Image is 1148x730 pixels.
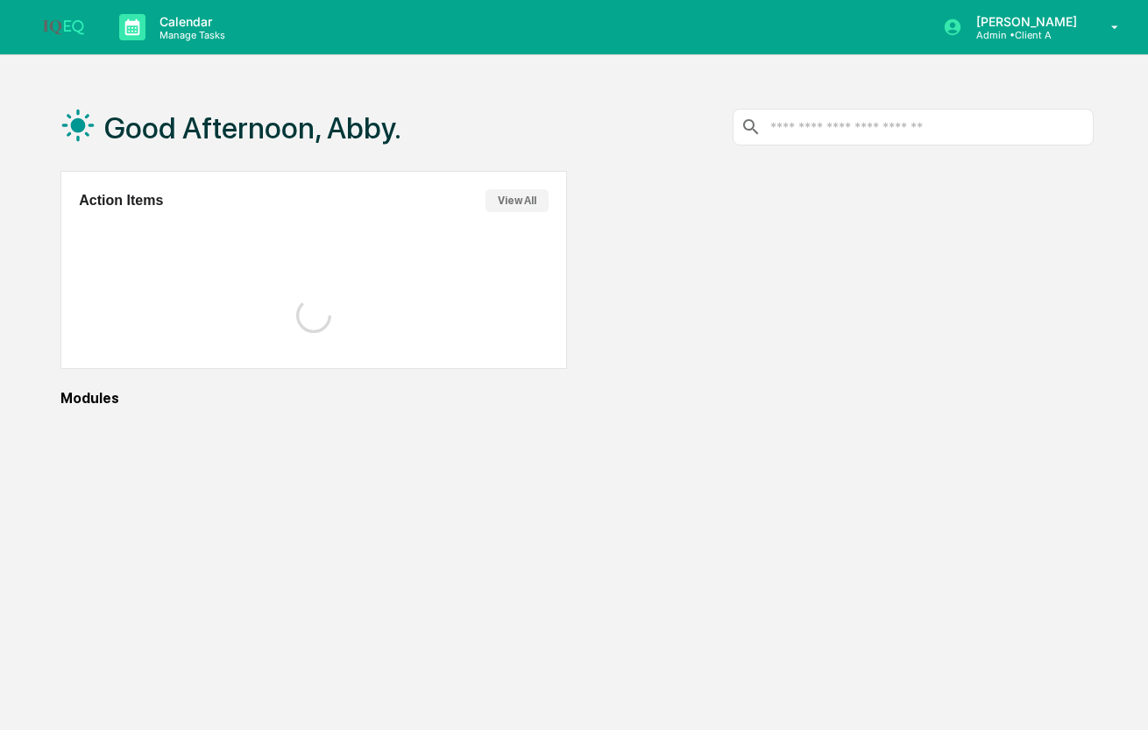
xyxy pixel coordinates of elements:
[104,110,401,145] h1: Good Afternoon, Abby.
[42,19,84,35] img: logo
[962,14,1086,29] p: [PERSON_NAME]
[145,29,234,41] p: Manage Tasks
[79,193,163,209] h2: Action Items
[962,29,1086,41] p: Admin • Client A
[60,390,1094,407] div: Modules
[145,14,234,29] p: Calendar
[485,189,549,212] button: View All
